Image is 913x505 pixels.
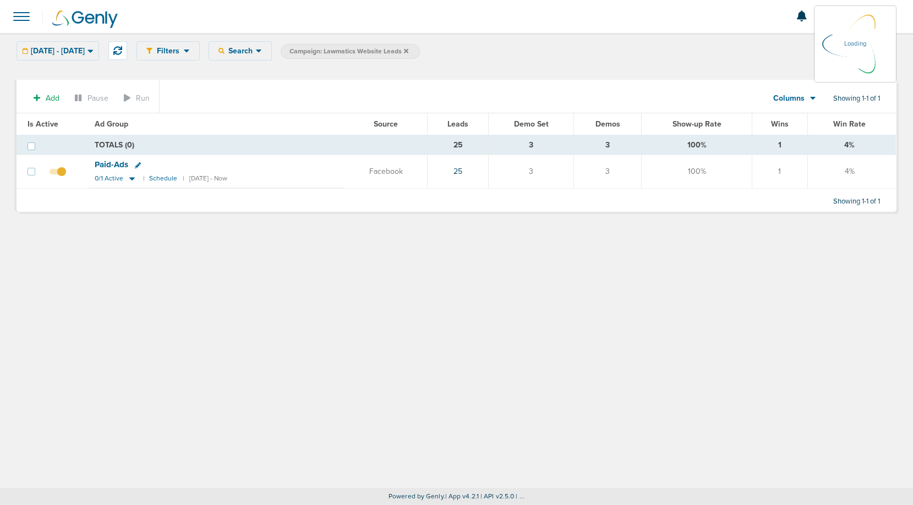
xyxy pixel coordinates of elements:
span: 0/1 Active [95,174,123,183]
span: Is Active [28,119,58,129]
span: Ad Group [95,119,128,129]
button: Add [28,90,65,106]
td: 25 [428,135,489,155]
small: | [143,174,144,183]
td: 1 [752,135,807,155]
span: Wins [771,119,789,129]
span: | ... [516,492,524,500]
a: 25 [453,167,462,176]
span: Showing 1-1 of 1 [833,197,880,206]
span: Demo Set [514,119,549,129]
span: Demos [595,119,620,129]
span: Leads [447,119,468,129]
small: Schedule [149,174,177,183]
td: 3 [489,135,574,155]
td: 3 [574,155,642,189]
td: TOTALS (0) [88,135,428,155]
small: | [DATE] - Now [183,174,227,183]
span: Show-up Rate [673,119,721,129]
span: | API v2.5.0 [480,492,514,500]
td: 4% [807,155,896,189]
p: Loading [844,37,866,51]
td: 100% [642,155,752,189]
img: Genly [52,10,118,28]
span: Win Rate [833,119,866,129]
td: 100% [642,135,752,155]
span: Source [374,119,398,129]
span: | App v4.2.1 [445,492,479,500]
span: Paid-Ads [95,160,128,169]
td: 3 [489,155,574,189]
span: Campaign: Lawmatics Website Leads [289,47,408,56]
td: Facebook [345,155,428,189]
span: Add [46,94,59,103]
span: Showing 1-1 of 1 [833,94,880,103]
td: 4% [807,135,896,155]
td: 3 [574,135,642,155]
td: 1 [752,155,807,189]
